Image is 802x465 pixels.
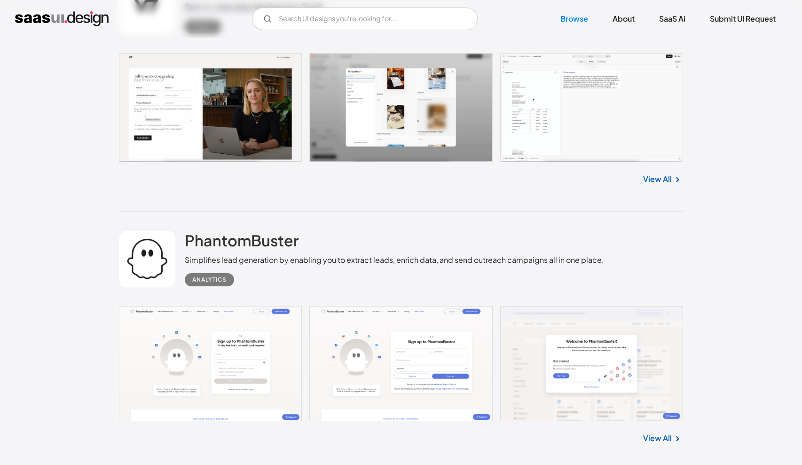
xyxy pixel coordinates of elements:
div: Simplifies lead generation by enabling you to extract leads, enrich data, and send outreach campa... [185,254,604,266]
a: PhantomBuster [185,231,299,254]
input: Search UI designs you're looking for... [252,8,478,30]
a: home [15,11,109,26]
a: View All [643,433,672,444]
form: Email Form [252,8,478,30]
div: Analytics [192,274,227,285]
a: Browse [549,8,599,29]
h2: PhantomBuster [185,231,299,250]
a: View All [643,173,672,185]
a: Submit UI Request [699,8,787,29]
a: SaaS Ai [648,8,697,29]
a: About [601,8,646,29]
